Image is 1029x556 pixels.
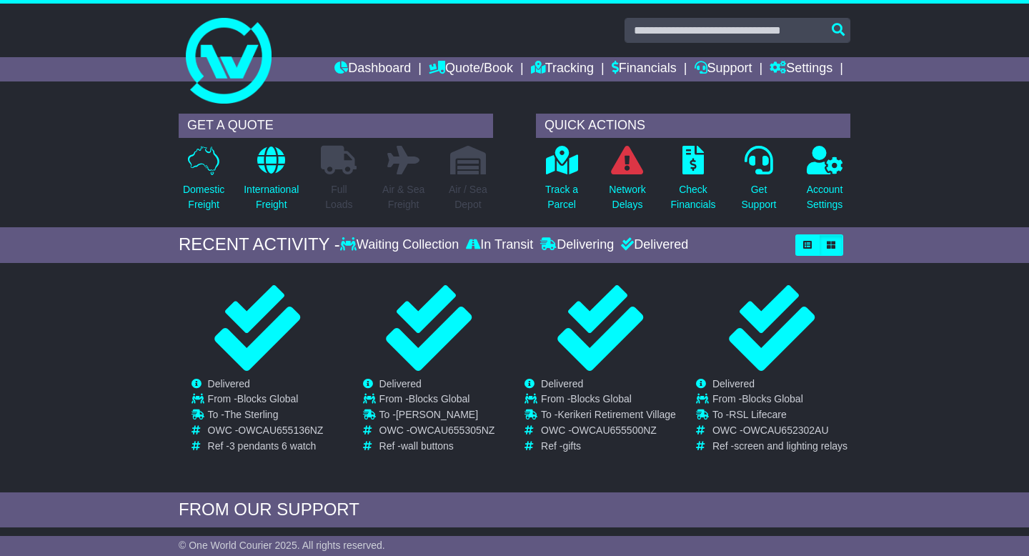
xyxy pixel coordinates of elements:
[409,425,494,436] span: OWCAU655305NZ
[562,440,581,452] span: gifts
[396,409,478,420] span: [PERSON_NAME]
[617,237,688,253] div: Delivered
[806,145,844,220] a: AccountSettings
[743,425,829,436] span: OWCAU652302AU
[243,145,299,220] a: InternationalFreight
[545,145,579,220] a: Track aParcel
[557,409,675,420] span: Kerikeri Retirement Village
[179,500,850,520] div: FROM OUR SUPPORT
[321,182,357,212] p: Full Loads
[537,237,617,253] div: Delivering
[179,540,385,551] span: © One World Courier 2025. All rights reserved.
[712,378,755,389] span: Delivered
[545,182,578,212] p: Track a Parcel
[742,393,803,404] span: Blocks Global
[229,440,316,452] span: 3 pendants 6 watch
[695,57,752,81] a: Support
[379,409,495,425] td: To -
[541,409,676,425] td: To -
[244,182,299,212] p: International Freight
[208,393,324,409] td: From -
[670,145,716,220] a: CheckFinancials
[237,393,299,404] span: Blocks Global
[712,440,847,452] td: Ref -
[536,114,850,138] div: QUICK ACTIONS
[541,440,676,452] td: Ref -
[183,182,224,212] p: Domestic Freight
[608,145,646,220] a: NetworkDelays
[379,440,495,452] td: Ref -
[770,57,832,81] a: Settings
[208,440,324,452] td: Ref -
[729,409,786,420] span: RSL Lifecare
[379,393,495,409] td: From -
[741,182,776,212] p: Get Support
[238,425,323,436] span: OWCAU655136NZ
[740,145,777,220] a: GetSupport
[612,57,677,81] a: Financials
[541,393,676,409] td: From -
[670,182,715,212] p: Check Financials
[462,237,537,253] div: In Transit
[712,393,847,409] td: From -
[179,234,340,255] div: RECENT ACTIVITY -
[379,425,495,440] td: OWC -
[382,182,424,212] p: Air & Sea Freight
[334,57,411,81] a: Dashboard
[182,145,225,220] a: DomesticFreight
[401,440,454,452] span: wall buttons
[541,425,676,440] td: OWC -
[734,440,847,452] span: screen and lighting relays
[541,378,583,389] span: Delivered
[208,378,250,389] span: Delivered
[429,57,513,81] a: Quote/Book
[379,378,422,389] span: Delivered
[179,114,493,138] div: GET A QUOTE
[609,182,645,212] p: Network Delays
[712,425,847,440] td: OWC -
[531,57,594,81] a: Tracking
[572,425,657,436] span: OWCAU655500NZ
[340,237,462,253] div: Waiting Collection
[807,182,843,212] p: Account Settings
[208,409,324,425] td: To -
[449,182,487,212] p: Air / Sea Depot
[224,409,278,420] span: The Sterling
[570,393,632,404] span: Blocks Global
[208,425,324,440] td: OWC -
[409,393,470,404] span: Blocks Global
[712,409,847,425] td: To -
